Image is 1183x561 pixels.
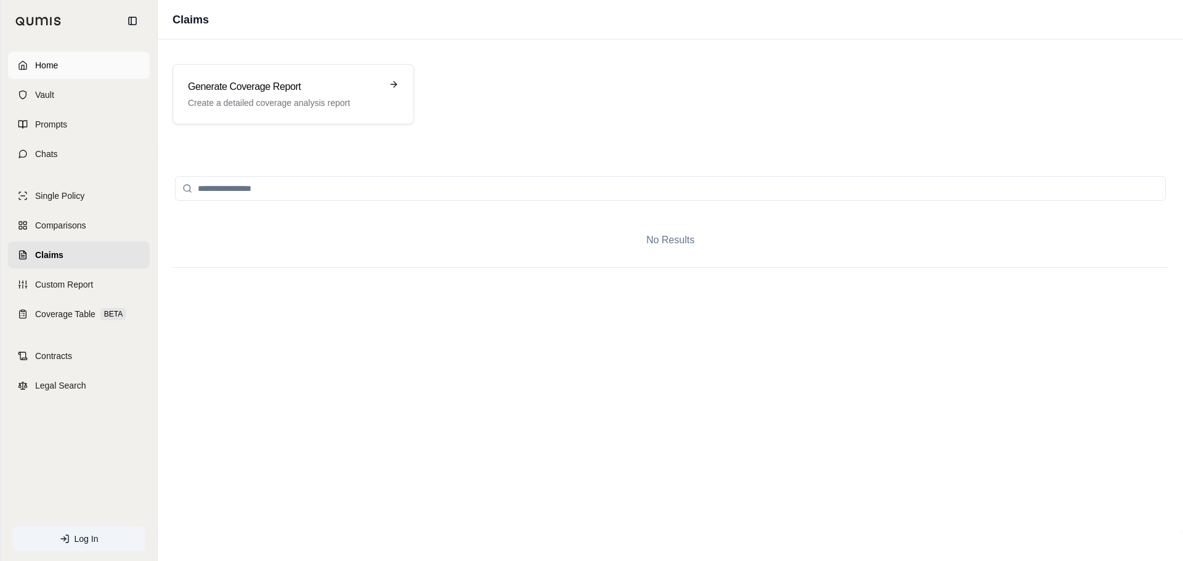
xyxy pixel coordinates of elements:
a: Legal Search [8,372,150,399]
span: Chats [35,148,58,160]
span: BETA [100,308,126,320]
h3: Generate Coverage Report [188,79,381,94]
a: Contracts [8,342,150,369]
button: Collapse sidebar [123,11,142,31]
span: Prompts [35,118,67,131]
span: Coverage Table [35,308,96,320]
span: Log In [75,533,99,545]
span: Contracts [35,350,72,362]
h1: Claims [173,11,209,28]
a: Coverage TableBETA [8,301,150,328]
a: Chats [8,140,150,167]
span: Custom Report [35,278,93,291]
img: Qumis Logo [15,17,62,26]
a: Prompts [8,111,150,138]
span: Legal Search [35,379,86,392]
a: Custom Report [8,271,150,298]
p: Create a detailed coverage analysis report [188,97,381,109]
a: Home [8,52,150,79]
span: Vault [35,89,54,101]
span: Single Policy [35,190,84,202]
a: Single Policy [8,182,150,209]
span: Claims [35,249,63,261]
div: No Results [173,213,1168,267]
a: Vault [8,81,150,108]
a: Claims [8,241,150,268]
a: Log In [13,527,145,551]
a: Comparisons [8,212,150,239]
span: Comparisons [35,219,86,232]
span: Home [35,59,58,71]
